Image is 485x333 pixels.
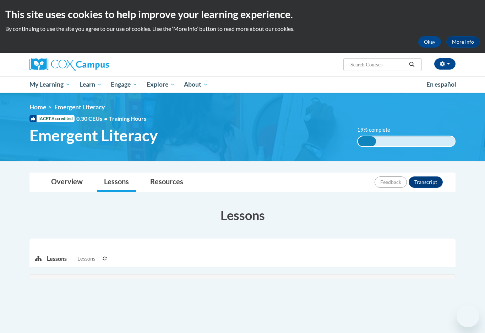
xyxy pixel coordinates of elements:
button: Feedback [375,176,407,188]
span: Training Hours [109,115,146,122]
p: By continuing to use the site you agree to our use of cookies. Use the ‘More info’ button to read... [5,25,480,33]
h3: Lessons [29,206,456,224]
a: En español [422,77,461,92]
a: About [180,76,213,93]
span: 0.30 CEUs [76,115,109,122]
span: My Learning [29,80,70,89]
span: About [184,80,208,89]
button: Transcript [409,176,443,188]
span: Engage [111,80,137,89]
img: Cox Campus [29,58,109,71]
span: • [104,115,107,122]
button: Okay [418,36,441,48]
a: Explore [142,76,180,93]
a: Lessons [97,173,136,192]
span: IACET Accredited [29,115,75,122]
a: More Info [446,36,480,48]
iframe: Button to launch messaging window [457,305,479,327]
span: Learn [80,80,102,89]
a: Engage [106,76,142,93]
label: 19% complete [357,126,398,134]
span: Explore [147,80,175,89]
button: Account Settings [434,58,456,70]
span: En español [426,81,456,88]
span: Emergent Literacy [54,103,105,111]
span: Lessons [77,255,95,263]
a: Overview [44,173,90,192]
div: Main menu [19,76,466,93]
a: Cox Campus [29,58,164,71]
a: My Learning [25,76,75,93]
p: Lessons [47,255,67,263]
button: Search [407,60,417,69]
a: Home [29,103,46,111]
h2: This site uses cookies to help improve your learning experience. [5,7,480,21]
span: Emergent Literacy [29,126,158,145]
a: Learn [75,76,107,93]
a: Resources [143,173,190,192]
input: Search Courses [350,60,407,69]
div: 19% complete [358,136,376,146]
